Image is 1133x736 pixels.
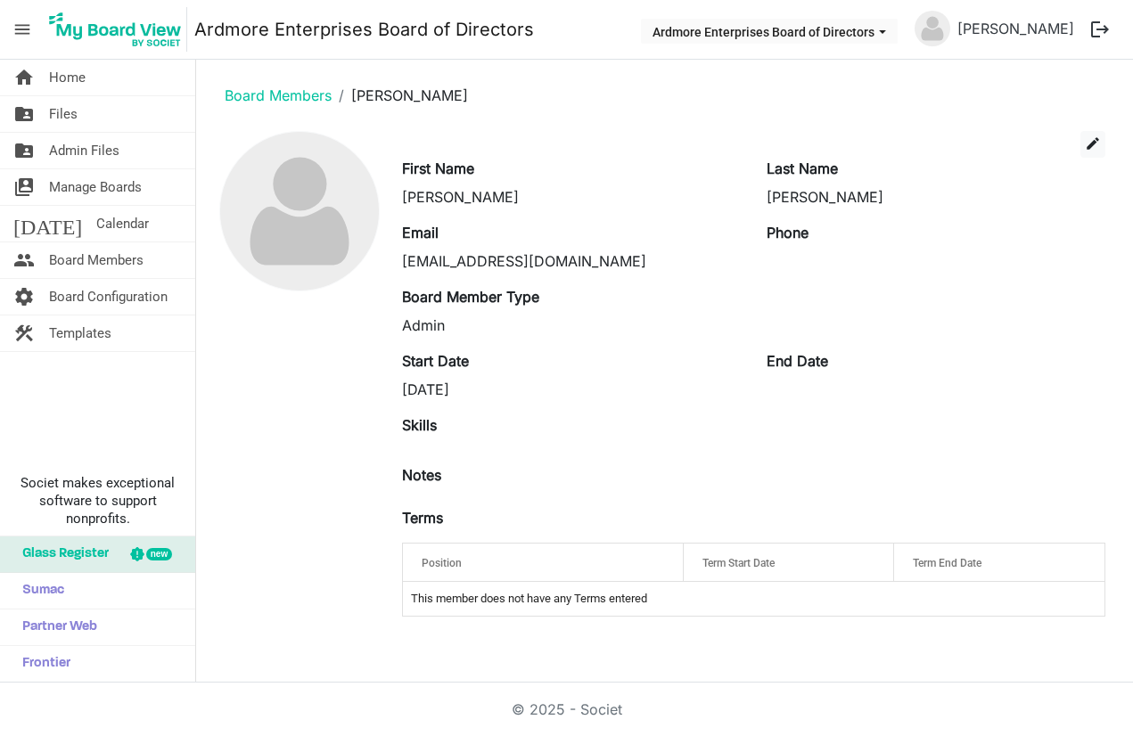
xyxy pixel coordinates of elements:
[13,646,70,682] span: Frontier
[13,206,82,241] span: [DATE]
[512,700,622,718] a: © 2025 - Societ
[1080,131,1105,158] button: edit
[96,206,149,241] span: Calendar
[13,169,35,205] span: switch_account
[402,350,469,372] label: Start Date
[225,86,332,104] a: Board Members
[13,315,35,351] span: construction
[13,96,35,132] span: folder_shared
[402,507,443,528] label: Terms
[767,158,838,179] label: Last Name
[422,557,462,569] span: Position
[49,169,142,205] span: Manage Boards
[13,573,64,609] span: Sumac
[402,158,474,179] label: First Name
[402,379,741,400] div: [DATE]
[403,582,1104,616] td: This member does not have any Terms entered
[44,7,187,52] img: My Board View Logo
[915,11,950,46] img: no-profile-picture.svg
[13,60,35,95] span: home
[194,12,534,47] a: Ardmore Enterprises Board of Directors
[402,222,439,243] label: Email
[13,133,35,168] span: folder_shared
[1085,135,1101,151] span: edit
[49,315,111,351] span: Templates
[913,557,981,569] span: Term End Date
[49,133,119,168] span: Admin Files
[146,548,172,560] div: new
[13,609,97,645] span: Partner Web
[49,60,86,95] span: Home
[767,350,828,372] label: End Date
[950,11,1081,46] a: [PERSON_NAME]
[402,286,539,307] label: Board Member Type
[767,222,809,243] label: Phone
[5,12,39,46] span: menu
[702,557,775,569] span: Term Start Date
[402,414,437,436] label: Skills
[49,96,78,132] span: Files
[767,186,1105,208] div: [PERSON_NAME]
[13,536,109,572] span: Glass Register
[402,315,741,336] div: Admin
[1081,11,1119,48] button: logout
[402,464,441,486] label: Notes
[13,242,35,278] span: people
[44,7,194,52] a: My Board View Logo
[49,279,168,315] span: Board Configuration
[402,250,741,272] div: [EMAIL_ADDRESS][DOMAIN_NAME]
[13,279,35,315] span: settings
[49,242,144,278] span: Board Members
[220,132,379,290] img: no-profile-picture.svg
[402,186,741,208] div: [PERSON_NAME]
[641,19,898,44] button: Ardmore Enterprises Board of Directors dropdownbutton
[8,474,187,527] span: Societ makes exceptional software to support nonprofits.
[332,85,468,106] li: [PERSON_NAME]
